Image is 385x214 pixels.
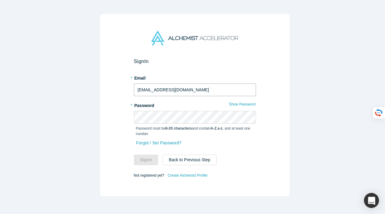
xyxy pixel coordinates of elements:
[136,138,182,148] a: Forgot / Set Password?
[162,155,217,165] button: Back to Previous Step
[134,58,256,65] h2: Sign In
[229,100,256,108] button: Show Password
[136,126,254,137] p: Password must be and contain , , and at least one number.
[167,172,208,179] a: Create Alchemist Profile
[217,126,223,131] strong: a-z
[134,173,164,178] span: Not registered yet?
[134,100,256,109] label: Password
[134,155,159,165] button: SignIn
[211,126,217,131] strong: A-Z
[134,73,256,81] label: Email
[151,31,238,46] img: Alchemist Accelerator Logo
[165,126,192,131] strong: 8-20 characters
